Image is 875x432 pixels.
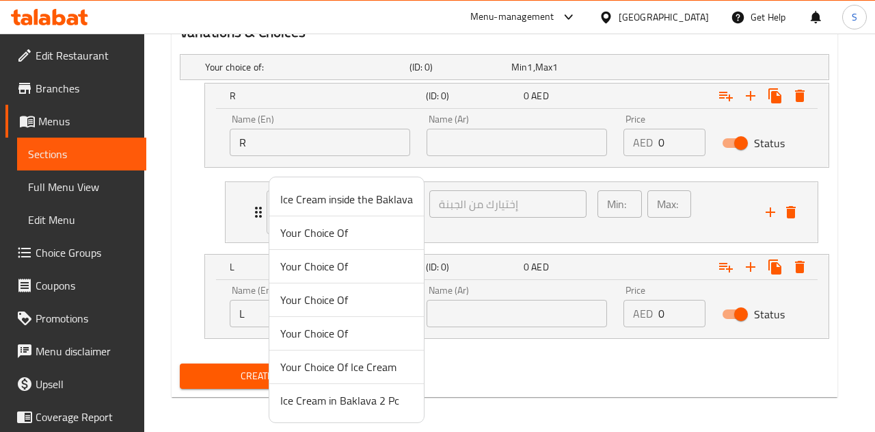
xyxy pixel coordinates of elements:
[280,225,413,241] span: Your Choice Of
[280,392,413,409] span: Ice Cream in Baklava 2 Pc
[280,359,413,375] span: Your Choice Of Ice Cream
[280,292,413,308] span: Your Choice Of
[280,325,413,342] span: Your Choice Of
[280,258,413,275] span: Your Choice Of
[280,191,413,207] span: Ice Cream inside the Baklava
